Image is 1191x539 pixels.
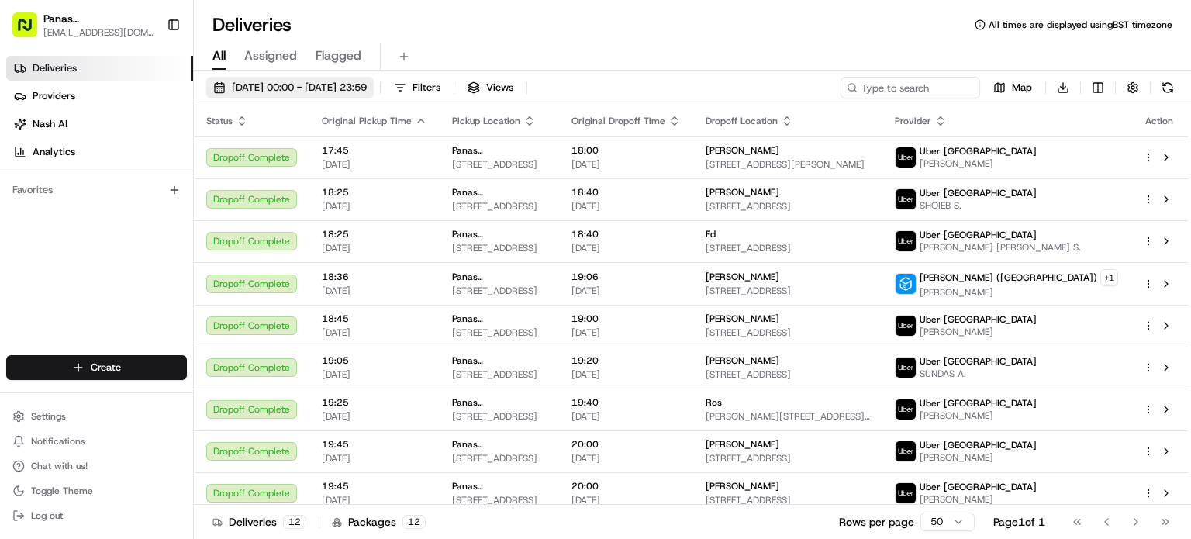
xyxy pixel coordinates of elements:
[571,438,681,451] span: 20:00
[322,144,427,157] span: 17:45
[322,313,427,325] span: 18:45
[571,327,681,339] span: [DATE]
[706,228,716,240] span: Ed
[6,505,187,527] button: Log out
[920,409,1037,422] span: [PERSON_NAME]
[31,460,88,472] span: Chat with us!
[452,242,547,254] span: [STREET_ADDRESS]
[6,140,193,164] a: Analytics
[452,327,547,339] span: [STREET_ADDRESS]
[920,368,1037,380] span: SUNDAS A.
[31,410,66,423] span: Settings
[486,81,513,95] span: Views
[571,494,681,506] span: [DATE]
[322,115,412,127] span: Original Pickup Time
[33,145,75,159] span: Analytics
[896,358,916,378] img: uber-new-logo.jpeg
[571,228,681,240] span: 18:40
[322,438,427,451] span: 19:45
[33,117,67,131] span: Nash AI
[920,271,1097,284] span: [PERSON_NAME] ([GEOGRAPHIC_DATA])
[6,355,187,380] button: Create
[920,481,1037,493] span: Uber [GEOGRAPHIC_DATA]
[322,396,427,409] span: 19:25
[322,242,427,254] span: [DATE]
[232,81,367,95] span: [DATE] 00:00 - [DATE] 23:59
[571,186,681,199] span: 18:40
[33,89,75,103] span: Providers
[706,396,722,409] span: Ros
[452,186,547,199] span: Panas [PERSON_NAME]
[571,396,681,409] span: 19:40
[91,361,121,375] span: Create
[571,368,681,381] span: [DATE]
[920,439,1037,451] span: Uber [GEOGRAPHIC_DATA]
[452,494,547,506] span: [STREET_ADDRESS]
[896,189,916,209] img: uber-new-logo.jpeg
[920,199,1037,212] span: SHOIEB S.
[571,271,681,283] span: 19:06
[1012,81,1032,95] span: Map
[920,313,1037,326] span: Uber [GEOGRAPHIC_DATA]
[6,112,193,136] a: Nash AI
[322,480,427,492] span: 19:45
[31,485,93,497] span: Toggle Theme
[322,354,427,367] span: 19:05
[322,158,427,171] span: [DATE]
[571,452,681,465] span: [DATE]
[43,11,154,26] button: Panas [PERSON_NAME]
[452,115,520,127] span: Pickup Location
[452,452,547,465] span: [STREET_ADDRESS]
[6,480,187,502] button: Toggle Theme
[839,514,914,530] p: Rows per page
[43,26,154,39] button: [EMAIL_ADDRESS][DOMAIN_NAME]
[706,438,779,451] span: [PERSON_NAME]
[896,483,916,503] img: uber-new-logo.jpeg
[571,200,681,212] span: [DATE]
[452,228,547,240] span: Panas [PERSON_NAME]
[6,406,187,427] button: Settings
[706,271,779,283] span: [PERSON_NAME]
[986,77,1039,98] button: Map
[6,56,193,81] a: Deliveries
[33,61,77,75] span: Deliveries
[322,200,427,212] span: [DATE]
[402,515,426,529] div: 12
[322,285,427,297] span: [DATE]
[212,514,306,530] div: Deliveries
[452,271,547,283] span: Panas [PERSON_NAME]
[283,515,306,529] div: 12
[452,354,547,367] span: Panas [PERSON_NAME]
[154,85,188,97] span: Pylon
[322,452,427,465] span: [DATE]
[706,144,779,157] span: [PERSON_NAME]
[896,231,916,251] img: uber-new-logo.jpeg
[322,368,427,381] span: [DATE]
[920,241,1081,254] span: [PERSON_NAME] [PERSON_NAME] S.
[920,355,1037,368] span: Uber [GEOGRAPHIC_DATA]
[920,145,1037,157] span: Uber [GEOGRAPHIC_DATA]
[920,326,1037,338] span: [PERSON_NAME]
[31,435,85,447] span: Notifications
[706,368,870,381] span: [STREET_ADDRESS]
[706,494,870,506] span: [STREET_ADDRESS]
[896,316,916,336] img: uber-new-logo.jpeg
[452,396,547,409] span: Panas [PERSON_NAME]
[1143,115,1175,127] div: Action
[322,410,427,423] span: [DATE]
[706,410,870,423] span: [PERSON_NAME][STREET_ADDRESS][PERSON_NAME]
[461,77,520,98] button: Views
[332,514,426,530] div: Packages
[571,285,681,297] span: [DATE]
[706,480,779,492] span: [PERSON_NAME]
[452,313,547,325] span: Panas [PERSON_NAME]
[896,274,916,294] img: stuart_logo.png
[387,77,447,98] button: Filters
[452,410,547,423] span: [STREET_ADDRESS]
[993,514,1045,530] div: Page 1 of 1
[452,438,547,451] span: Panas [PERSON_NAME]
[6,430,187,452] button: Notifications
[31,510,63,522] span: Log out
